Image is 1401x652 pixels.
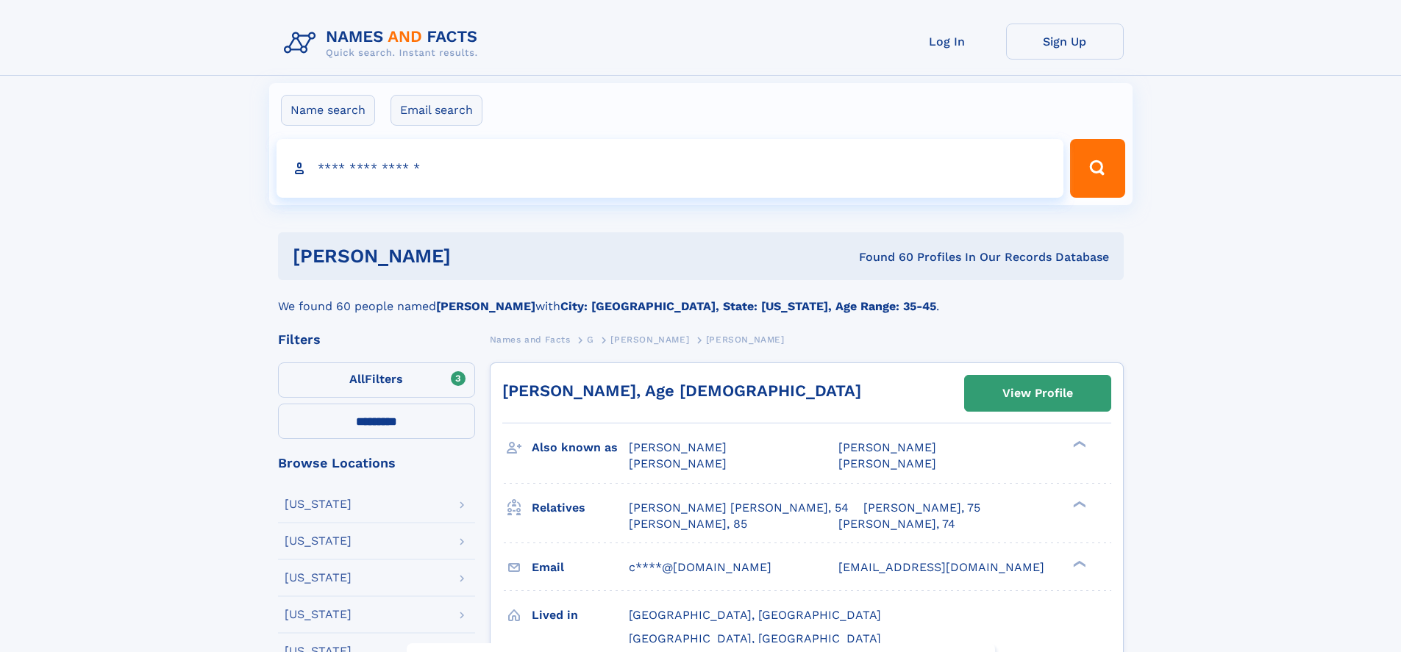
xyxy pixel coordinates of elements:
[532,555,629,580] h3: Email
[278,456,475,470] div: Browse Locations
[285,535,352,547] div: [US_STATE]
[1006,24,1124,60] a: Sign Up
[278,24,490,63] img: Logo Names and Facts
[587,334,594,345] span: G
[587,330,594,348] a: G
[629,440,727,454] span: [PERSON_NAME]
[490,330,571,348] a: Names and Facts
[629,456,727,470] span: [PERSON_NAME]
[532,603,629,628] h3: Lived in
[1069,440,1087,449] div: ❯
[436,299,535,313] b: [PERSON_NAME]
[838,456,936,470] span: [PERSON_NAME]
[1069,499,1087,509] div: ❯
[293,247,655,265] h1: [PERSON_NAME]
[655,249,1109,265] div: Found 60 Profiles In Our Records Database
[532,495,629,520] h3: Relatives
[278,362,475,398] label: Filters
[560,299,936,313] b: City: [GEOGRAPHIC_DATA], State: [US_STATE], Age Range: 35-45
[285,498,352,510] div: [US_STATE]
[391,95,482,126] label: Email search
[838,516,955,532] a: [PERSON_NAME], 74
[285,609,352,620] div: [US_STATE]
[706,334,785,345] span: [PERSON_NAME]
[502,381,861,400] a: [PERSON_NAME], Age [DEMOGRAPHIC_DATA]
[888,24,1006,60] a: Log In
[532,435,629,460] h3: Also known as
[1002,376,1073,410] div: View Profile
[965,376,1111,411] a: View Profile
[285,572,352,584] div: [US_STATE]
[610,330,689,348] a: [PERSON_NAME]
[629,500,849,516] a: [PERSON_NAME] [PERSON_NAME], 54
[278,333,475,346] div: Filters
[1069,559,1087,568] div: ❯
[610,334,689,345] span: [PERSON_NAME]
[629,608,881,622] span: [GEOGRAPHIC_DATA], [GEOGRAPHIC_DATA]
[863,500,980,516] a: [PERSON_NAME], 75
[1070,139,1124,198] button: Search Button
[278,280,1124,315] div: We found 60 people named with .
[349,372,365,386] span: All
[838,440,936,454] span: [PERSON_NAME]
[281,95,375,126] label: Name search
[629,516,747,532] a: [PERSON_NAME], 85
[277,139,1064,198] input: search input
[838,560,1044,574] span: [EMAIL_ADDRESS][DOMAIN_NAME]
[629,631,881,645] span: [GEOGRAPHIC_DATA], [GEOGRAPHIC_DATA]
